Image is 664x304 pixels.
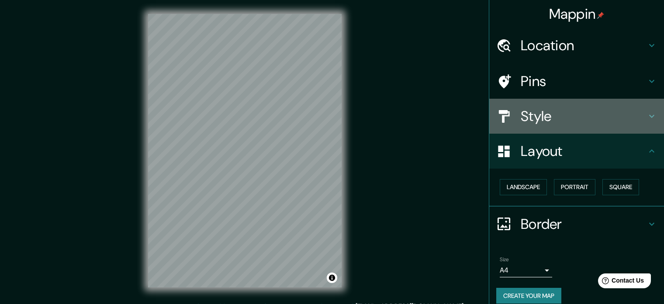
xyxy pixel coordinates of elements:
[489,99,664,134] div: Style
[521,107,647,125] h4: Style
[521,37,647,54] h4: Location
[489,64,664,99] div: Pins
[489,207,664,242] div: Border
[500,256,509,263] label: Size
[521,215,647,233] h4: Border
[554,179,595,195] button: Portrait
[500,179,547,195] button: Landscape
[148,14,342,287] canvas: Map
[489,28,664,63] div: Location
[489,134,664,169] div: Layout
[327,273,337,283] button: Toggle attribution
[586,270,654,294] iframe: Help widget launcher
[597,12,604,19] img: pin-icon.png
[521,73,647,90] h4: Pins
[500,263,552,277] div: A4
[496,288,561,304] button: Create your map
[521,142,647,160] h4: Layout
[602,179,639,195] button: Square
[549,5,605,23] h4: Mappin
